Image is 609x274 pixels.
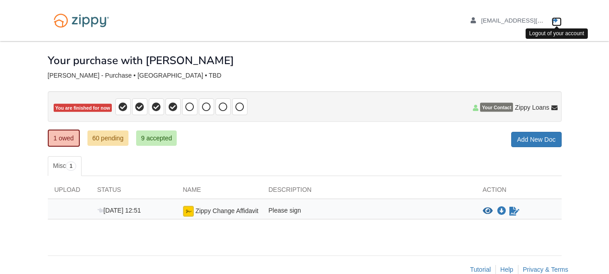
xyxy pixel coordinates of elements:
div: [PERSON_NAME] - Purchase • [GEOGRAPHIC_DATA] • TBD [48,72,562,79]
span: Zippy Change Affidavit [195,207,258,214]
button: View Zippy Change Affidavit [483,207,493,216]
a: Log out [552,17,562,26]
a: 9 accepted [136,130,177,146]
a: Misc [48,156,82,176]
h1: Your purchase with [PERSON_NAME] [48,55,234,66]
span: You are finished for now [54,104,112,112]
a: 1 owed [48,130,80,147]
img: Logo [48,9,115,32]
a: Help [500,266,513,273]
div: Status [91,185,176,199]
span: Your Contact [480,103,513,112]
a: 60 pending [87,130,128,146]
div: Description [262,185,476,199]
a: Add New Doc [511,132,562,147]
span: [DATE] 12:51 [97,207,141,214]
a: edit profile [471,17,585,26]
a: Download Zippy Change Affidavit [497,208,506,215]
span: 1 [66,162,76,171]
a: Privacy & Terms [523,266,568,273]
div: Name [176,185,262,199]
div: Logout of your account [526,28,588,39]
span: Zippy Loans [515,103,549,112]
span: zach.stephenson99@gmail.com [481,17,584,24]
div: Upload [48,185,91,199]
a: Tutorial [470,266,491,273]
a: Sign Form [508,206,520,217]
div: Please sign [262,206,476,217]
div: Action [476,185,562,199]
img: Ready for you to esign [183,206,194,217]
